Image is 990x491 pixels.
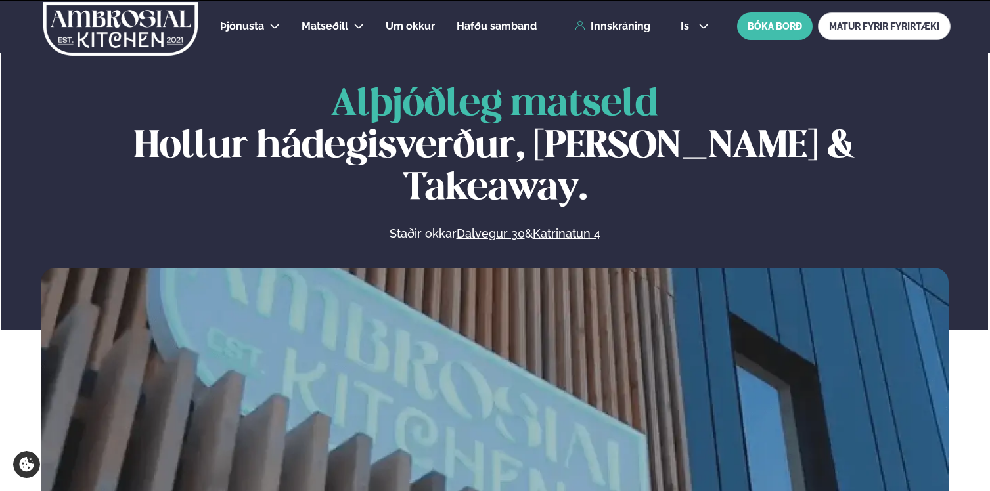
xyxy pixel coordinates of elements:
button: is [670,21,719,32]
a: Um okkur [386,18,435,34]
a: Katrinatun 4 [533,226,600,242]
span: Hafðu samband [457,20,537,32]
p: Staðir okkar & [246,226,743,242]
span: Þjónusta [220,20,264,32]
a: Matseðill [302,18,348,34]
span: is [681,21,693,32]
span: Um okkur [386,20,435,32]
a: Cookie settings [13,451,40,478]
a: Þjónusta [220,18,264,34]
span: Alþjóðleg matseld [331,87,658,123]
img: logo [42,2,199,56]
button: BÓKA BORÐ [737,12,813,40]
a: Innskráning [575,20,650,32]
a: MATUR FYRIR FYRIRTÆKI [818,12,951,40]
a: Dalvegur 30 [457,226,525,242]
a: Hafðu samband [457,18,537,34]
h1: Hollur hádegisverður, [PERSON_NAME] & Takeaway. [41,84,949,210]
span: Matseðill [302,20,348,32]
